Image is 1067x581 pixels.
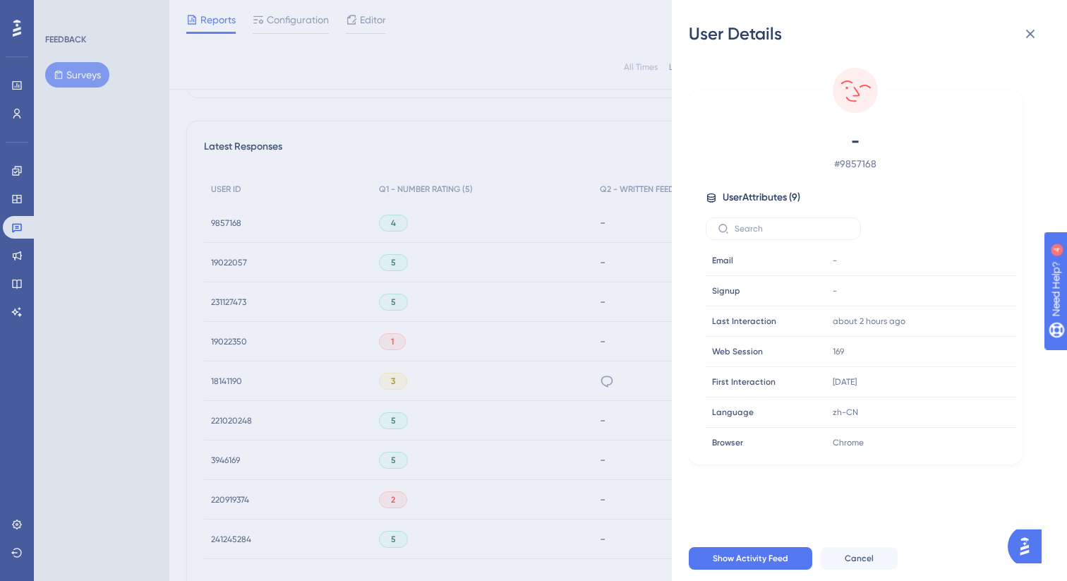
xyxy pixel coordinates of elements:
span: Browser [712,437,743,448]
input: Search [735,224,849,234]
button: Show Activity Feed [689,547,812,570]
span: Need Help? [33,4,88,20]
span: Show Activity Feed [713,553,788,564]
span: First Interaction [712,376,776,388]
span: - [833,255,837,266]
span: Signup [712,285,740,297]
span: Web Session [712,346,763,357]
span: zh-CN [833,407,858,418]
iframe: UserGuiding AI Assistant Launcher [1008,525,1050,568]
time: [DATE] [833,377,857,387]
div: 4 [98,7,102,18]
span: 169 [833,346,844,357]
button: Cancel [821,547,898,570]
div: User Details [689,23,1050,45]
time: about 2 hours ago [833,316,905,326]
span: - [833,285,837,297]
span: - [731,130,979,152]
span: User Attributes ( 9 ) [723,189,800,206]
span: Last Interaction [712,316,776,327]
span: Cancel [845,553,874,564]
span: Language [712,407,754,418]
span: # 9857168 [731,155,979,172]
span: Email [712,255,733,266]
span: Chrome [833,437,864,448]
